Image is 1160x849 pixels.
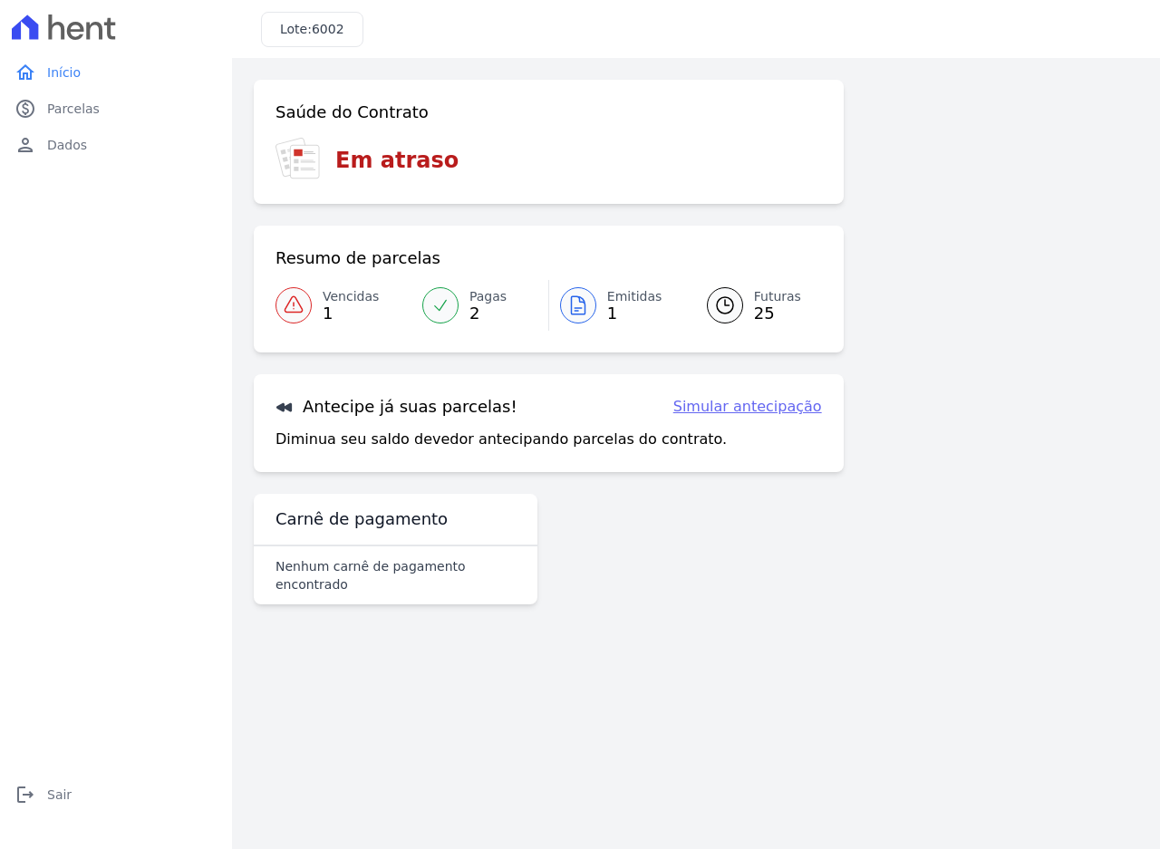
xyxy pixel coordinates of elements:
[754,287,801,306] span: Futuras
[607,306,662,321] span: 1
[47,136,87,154] span: Dados
[607,287,662,306] span: Emitidas
[7,127,225,163] a: personDados
[469,306,507,321] span: 2
[275,280,411,331] a: Vencidas 1
[47,100,100,118] span: Parcelas
[275,557,516,593] p: Nenhum carnê de pagamento encontrado
[47,63,81,82] span: Início
[323,287,379,306] span: Vencidas
[312,22,344,36] span: 6002
[275,508,448,530] h3: Carnê de pagamento
[673,396,822,418] a: Simular antecipação
[14,784,36,806] i: logout
[7,54,225,91] a: homeInício
[47,786,72,804] span: Sair
[14,62,36,83] i: home
[323,306,379,321] span: 1
[275,429,727,450] p: Diminua seu saldo devedor antecipando parcelas do contrato.
[14,98,36,120] i: paid
[685,280,822,331] a: Futuras 25
[14,134,36,156] i: person
[280,20,344,39] h3: Lote:
[275,247,440,269] h3: Resumo de parcelas
[7,91,225,127] a: paidParcelas
[754,306,801,321] span: 25
[275,396,517,418] h3: Antecipe já suas parcelas!
[275,101,429,123] h3: Saúde do Contrato
[335,144,459,177] h3: Em atraso
[469,287,507,306] span: Pagas
[549,280,685,331] a: Emitidas 1
[7,777,225,813] a: logoutSair
[411,280,548,331] a: Pagas 2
